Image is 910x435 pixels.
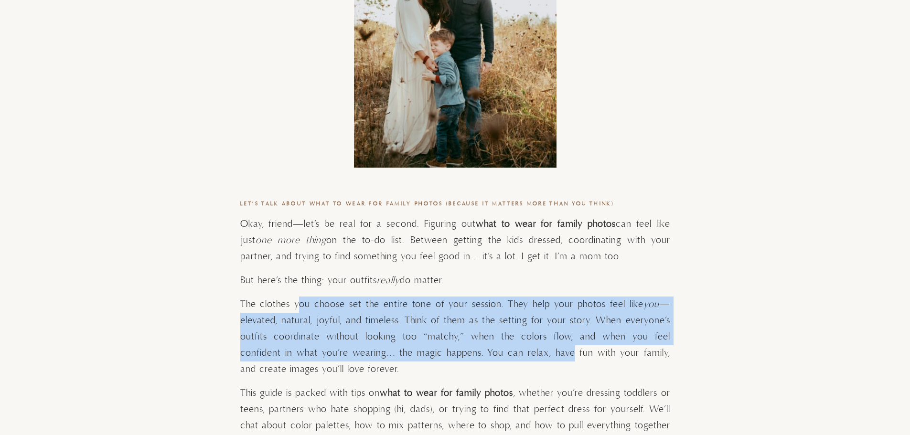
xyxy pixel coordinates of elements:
strong: what to wear for family photos [476,218,616,230]
p: Okay, friend—let’s be real for a second. Figuring out can feel like just on the to-do list. Betwe... [240,216,670,265]
p: But here’s the thing: your outfits do matter. [240,273,670,289]
p: The clothes you choose set the entire tone of your session. They help your photos feel like —elev... [240,297,670,378]
strong: what to wear for family photos [380,387,513,399]
strong: Let’s Talk About What to Wear for Family Photos (Because It Matters More Than You Think) [240,201,614,207]
em: really [377,275,400,286]
em: one more thing [256,234,326,246]
em: you [643,298,659,310]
